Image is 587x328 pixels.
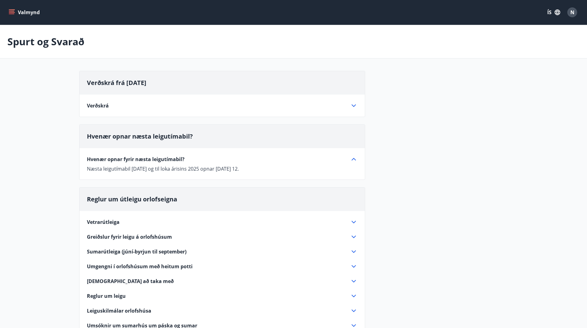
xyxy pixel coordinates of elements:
[87,219,120,225] span: Vetrarútleiga
[87,293,126,299] span: Reglur um leigu
[87,248,357,255] div: Sumarútleiga (júní-byrjun til september)
[87,263,193,270] span: Umgengni í orlofshúsum með heitum potti
[87,248,186,255] span: Sumarútleiga (júní-byrjun til september)
[87,156,185,163] span: Hvenær opnar fyrir næsta leigutímabil?
[87,195,177,203] span: Reglur um útleigu orlofseigna
[87,277,357,285] div: [DEMOGRAPHIC_DATA] að taka með
[7,7,42,18] button: menu
[87,218,357,226] div: Vetrarútleiga
[87,102,109,109] span: Verðskrá
[87,307,151,314] span: Leiguskilmálar orlofshúsa
[87,102,357,109] div: Verðskrá
[565,5,580,20] button: N
[87,233,357,241] div: Greiðslur fyrir leigu á orlofshúsum
[87,163,357,172] div: Hvenær opnar fyrir næsta leigutímabil?
[87,307,357,314] div: Leiguskilmálar orlofshúsa
[7,35,84,48] p: Spurt og Svarað
[87,165,357,172] p: Næsta leigutímabil [DATE] og til loka árisins 2025 opnar [DATE] 12.
[87,156,357,163] div: Hvenær opnar fyrir næsta leigutímabil?
[87,79,146,87] span: Verðskrá frá [DATE]
[87,278,174,285] span: [DEMOGRAPHIC_DATA] að taka með
[87,292,357,300] div: Reglur um leigu
[87,132,193,140] span: Hvenær opnar næsta leigutímabil?
[87,233,172,240] span: Greiðslur fyrir leigu á orlofshúsum
[544,7,564,18] button: ÍS
[87,263,357,270] div: Umgengni í orlofshúsum með heitum potti
[570,9,574,16] span: N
